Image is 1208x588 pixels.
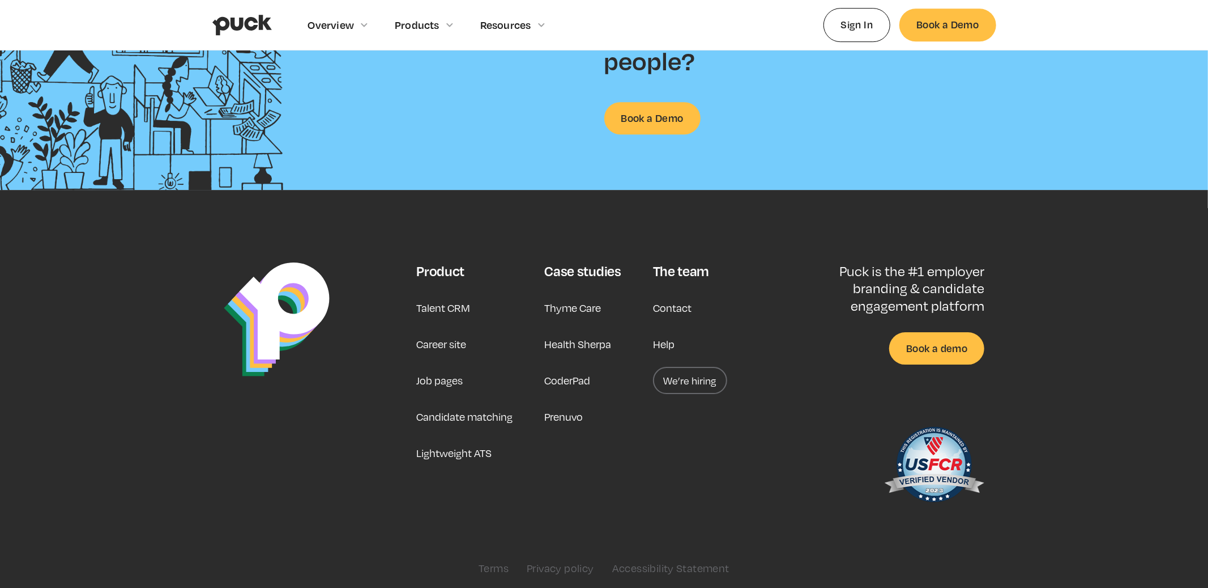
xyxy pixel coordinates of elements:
[653,294,691,322] a: Contact
[883,421,984,512] img: US Federal Contractor Registration System for Award Management Verified Vendor Seal
[653,331,675,358] a: Help
[308,19,355,31] div: Overview
[823,8,891,41] a: Sign In
[612,562,729,574] a: Accessibility Statement
[889,332,984,365] a: Book a demo
[545,294,601,322] a: Thyme Care
[545,367,591,394] a: CoderPad
[527,562,594,574] a: Privacy policy
[480,19,531,31] div: Resources
[545,403,583,430] a: Prenuvo
[545,263,621,280] div: Case studies
[416,263,464,280] div: Product
[416,367,463,394] a: Job pages
[545,331,612,358] a: Health Sherpa
[803,263,984,314] p: Puck is the #1 employer branding & candidate engagement platform
[416,294,470,322] a: Talent CRM
[395,19,439,31] div: Products
[653,367,727,394] a: We’re hiring
[604,19,831,75] h2: Ready to find your people?
[416,331,466,358] a: Career site
[479,562,509,574] a: Terms
[224,263,330,377] img: Puck Logo
[416,439,492,467] a: Lightweight ATS
[899,9,996,41] a: Book a Demo
[416,403,513,430] a: Candidate matching
[653,263,709,280] div: The team
[604,102,701,134] a: Book a Demo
